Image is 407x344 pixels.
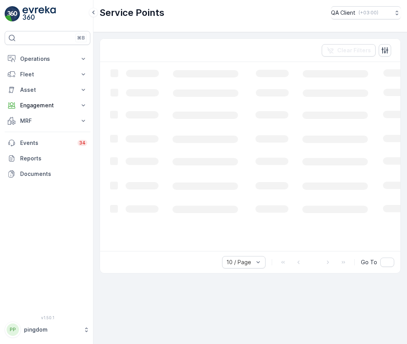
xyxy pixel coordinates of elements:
p: Fleet [20,71,75,78]
p: ( +03:00 ) [359,10,378,16]
button: QA Client(+03:00) [331,6,401,19]
p: QA Client [331,9,355,17]
img: logo_light-DOdMpM7g.png [22,6,56,22]
button: MRF [5,113,90,129]
p: 34 [79,140,86,146]
a: Events34 [5,135,90,151]
p: MRF [20,117,75,125]
p: Asset [20,86,75,94]
a: Reports [5,151,90,166]
span: Go To [361,258,377,266]
p: Clear Filters [337,46,371,54]
button: PPpingdom [5,322,90,338]
img: logo [5,6,20,22]
button: Engagement [5,98,90,113]
button: Fleet [5,67,90,82]
p: Engagement [20,101,75,109]
p: Operations [20,55,75,63]
span: v 1.50.1 [5,315,90,320]
a: Documents [5,166,90,182]
p: pingdom [24,326,79,334]
p: Documents [20,170,87,178]
p: ⌘B [77,35,85,41]
button: Clear Filters [322,44,376,57]
p: Service Points [100,7,164,19]
p: Events [20,139,73,147]
div: PP [7,323,19,336]
button: Asset [5,82,90,98]
p: Reports [20,155,87,162]
button: Operations [5,51,90,67]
